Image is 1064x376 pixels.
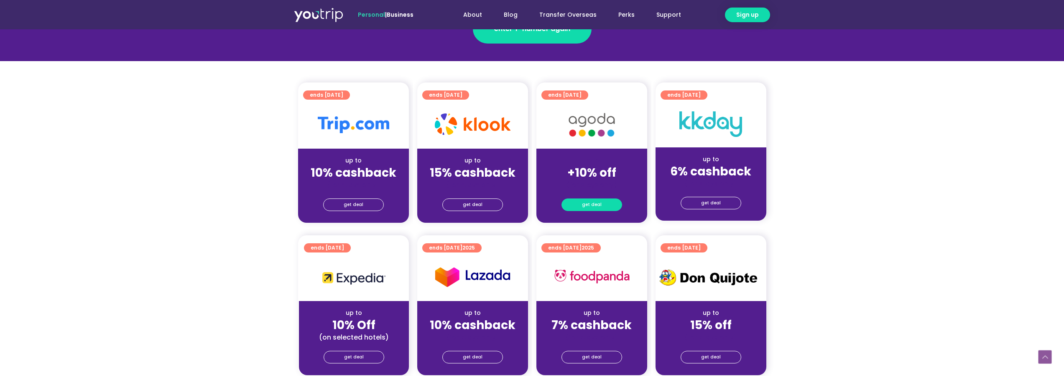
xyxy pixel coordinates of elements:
[646,7,692,23] a: Support
[548,243,594,252] span: ends [DATE]
[358,10,413,19] span: |
[430,165,515,181] strong: 15% cashback
[424,309,521,317] div: up to
[305,156,402,165] div: up to
[541,243,601,252] a: ends [DATE]2025
[670,163,751,180] strong: 6% cashback
[582,199,602,211] span: get deal
[541,90,588,100] a: ends [DATE]
[422,243,482,252] a: ends [DATE]2025
[422,90,469,100] a: ends [DATE]
[323,198,384,211] a: get deal
[543,180,640,189] div: (for stays only)
[681,351,741,363] a: get deal
[429,243,475,252] span: ends [DATE]
[424,333,521,342] div: (for stays only)
[567,165,616,181] strong: +10% off
[661,243,707,252] a: ends [DATE]
[332,317,375,333] strong: 10% Off
[582,244,594,251] span: 2025
[311,165,396,181] strong: 10% cashback
[607,7,646,23] a: Perks
[543,333,640,342] div: (for stays only)
[662,333,760,342] div: (for stays only)
[662,155,760,164] div: up to
[311,243,344,252] span: ends [DATE]
[305,180,402,189] div: (for stays only)
[436,7,692,23] nav: Menu
[303,90,350,100] a: ends [DATE]
[310,90,343,100] span: ends [DATE]
[430,317,515,333] strong: 10% cashback
[424,180,521,189] div: (for stays only)
[584,156,600,165] span: up to
[701,351,721,363] span: get deal
[701,197,721,209] span: get deal
[442,351,503,363] a: get deal
[344,351,364,363] span: get deal
[306,309,402,317] div: up to
[548,90,582,100] span: ends [DATE]
[424,156,521,165] div: up to
[561,351,622,363] a: get deal
[304,243,351,252] a: ends [DATE]
[462,244,475,251] span: 2025
[493,7,528,23] a: Blog
[306,333,402,342] div: (on selected hotels)
[463,199,482,211] span: get deal
[543,309,640,317] div: up to
[358,10,385,19] span: Personal
[442,198,503,211] a: get deal
[429,90,462,100] span: ends [DATE]
[662,309,760,317] div: up to
[528,7,607,23] a: Transfer Overseas
[463,351,482,363] span: get deal
[551,317,632,333] strong: 7% cashback
[667,243,701,252] span: ends [DATE]
[661,90,707,100] a: ends [DATE]
[344,199,363,211] span: get deal
[736,10,759,19] span: Sign up
[387,10,413,19] a: Business
[725,8,770,22] a: Sign up
[582,351,602,363] span: get deal
[324,351,384,363] a: get deal
[667,90,701,100] span: ends [DATE]
[681,197,741,209] a: get deal
[561,198,622,211] a: get deal
[662,179,760,188] div: (for stays only)
[452,7,493,23] a: About
[690,317,732,333] strong: 15% off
